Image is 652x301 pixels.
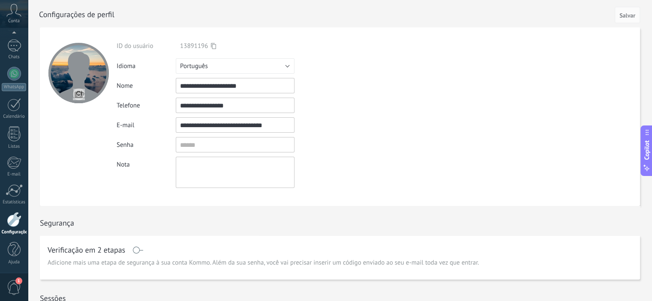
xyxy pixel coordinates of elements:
[2,114,27,119] div: Calendário
[643,140,651,160] span: Copilot
[2,229,27,235] div: Configurações
[117,42,176,50] div: ID do usuário
[117,62,176,70] div: Idioma
[48,247,125,253] h1: Verificação em 2 etapas
[180,42,208,50] span: 13891196
[117,157,176,169] div: Nota
[117,82,176,90] div: Nome
[2,200,27,205] div: Estatísticas
[2,259,27,265] div: Ajuda
[117,141,176,149] div: Senha
[117,121,176,129] div: E-mail
[180,62,208,70] span: Português
[48,259,479,267] span: Adicione mais uma etapa de segurança à sua conta Kommo. Além da sua senha, você vai precisar inse...
[117,101,176,110] div: Telefone
[615,7,640,23] button: Salvar
[176,58,294,74] button: Português
[2,172,27,177] div: E-mail
[8,18,20,24] span: Conta
[40,218,74,228] h1: Segurança
[2,144,27,149] div: Listas
[2,83,26,91] div: WhatsApp
[2,54,27,60] div: Chats
[619,12,635,18] span: Salvar
[15,277,22,284] span: 1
